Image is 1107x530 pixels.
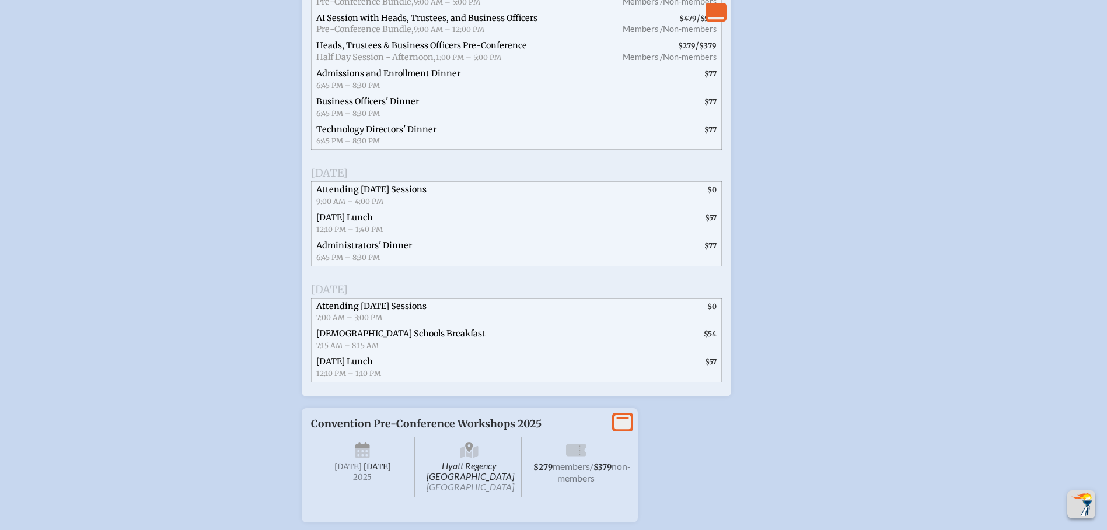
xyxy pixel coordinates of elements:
[679,14,697,23] span: $479
[623,24,663,34] span: Members /
[316,124,436,135] span: Technology Directors' Dinner
[311,166,348,180] span: [DATE]
[417,437,522,497] span: Hyatt Regency [GEOGRAPHIC_DATA]
[699,41,717,50] span: $379
[436,53,501,62] span: 1:00 PM – 5:00 PM
[316,136,380,145] span: 6:45 PM – 8:30 PM
[316,24,414,34] span: Pre-Conference Bundle,
[316,341,379,350] span: 7:15 AM – 8:15 AM
[316,184,427,195] span: Attending [DATE] Sessions
[316,68,460,79] span: Admissions and Enrollment Dinner
[593,462,612,472] span: $379
[557,461,631,483] span: non-members
[1067,490,1095,518] button: Scroll Top
[334,462,362,472] span: [DATE]
[704,241,717,250] span: $77
[623,52,663,62] span: Members /
[316,301,427,311] span: Attending [DATE] Sessions
[316,212,373,223] span: [DATE] Lunch
[316,81,380,90] span: 6:45 PM – 8:30 PM
[316,313,382,322] span: 7:00 AM – 3:00 PM
[590,461,593,472] span: /
[414,25,484,34] span: 9:00 AM – 12:00 PM
[609,10,721,38] span: /
[316,240,412,251] span: Administrators' Dinner
[316,96,419,107] span: Business Officers' Dinner
[553,461,590,472] span: members
[704,125,717,134] span: $77
[316,13,537,23] span: AI Session with Heads, Trustees, and Business Officers
[316,40,527,51] span: Heads, Trustees & Business Officers Pre-Conference
[316,52,436,62] span: Half Day Session - Afternoon,
[1070,493,1093,516] img: To the top
[707,185,717,194] span: $0
[316,328,486,339] span: [DEMOGRAPHIC_DATA] Schools Breakfast
[705,213,717,222] span: $57
[427,481,514,492] span: [GEOGRAPHIC_DATA]
[316,369,381,378] span: 12:10 PM – 1:10 PM
[704,69,717,78] span: $77
[316,253,380,262] span: 6:45 PM – 8:30 PM
[700,14,717,23] span: $579
[609,38,721,66] span: /
[364,462,391,472] span: [DATE]
[320,473,406,482] span: 2025
[311,417,542,430] span: Convention Pre-Conference Workshops 2025
[316,197,383,206] span: 9:00 AM – 4:00 PM
[311,283,348,296] span: [DATE]
[533,462,553,472] span: $279
[704,329,717,338] span: $54
[316,225,383,234] span: 12:10 PM – 1:40 PM
[316,356,373,367] span: [DATE] Lunch
[704,97,717,106] span: $77
[316,109,380,118] span: 6:45 PM – 8:30 PM
[705,357,717,366] span: $57
[707,302,717,311] span: $0
[663,52,717,62] span: Non-members
[678,41,696,50] span: $279
[663,24,717,34] span: Non-members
